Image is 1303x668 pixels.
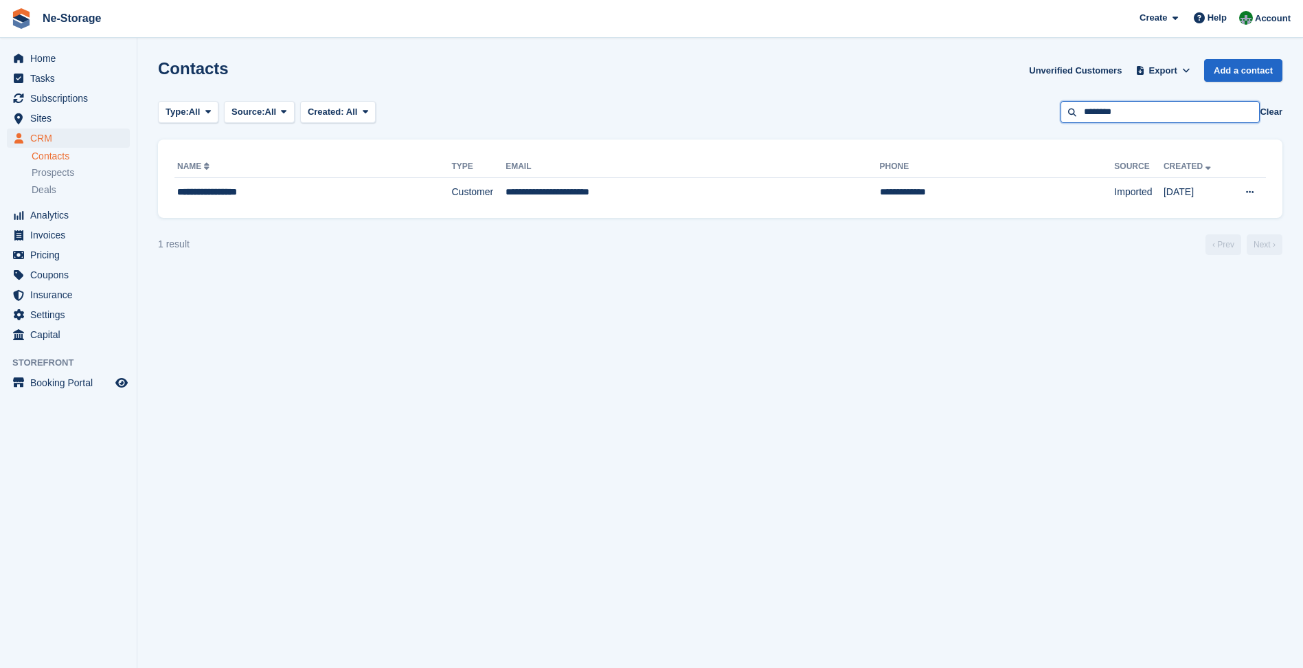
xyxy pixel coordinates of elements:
a: menu [7,205,130,225]
a: menu [7,245,130,265]
a: Preview store [113,375,130,391]
button: Source: All [224,101,295,124]
span: Export [1149,64,1177,78]
span: Tasks [30,69,113,88]
a: Unverified Customers [1023,59,1127,82]
span: Type: [166,105,189,119]
div: 1 result [158,237,190,252]
a: menu [7,129,130,148]
a: menu [7,49,130,68]
a: Previous [1205,234,1241,255]
span: Coupons [30,265,113,285]
a: menu [7,285,130,304]
a: menu [7,69,130,88]
a: Deals [32,183,130,197]
span: Capital [30,325,113,344]
span: All [189,105,201,119]
span: Help [1208,11,1227,25]
span: Created: [308,107,344,117]
a: Name [177,162,212,171]
nav: Page [1203,234,1285,255]
a: Next [1247,234,1282,255]
th: Source [1114,156,1164,178]
a: menu [7,305,130,324]
span: Storefront [12,356,137,370]
a: Created [1164,162,1214,171]
span: Account [1255,12,1291,25]
a: menu [7,109,130,128]
button: Type: All [158,101,218,124]
span: Analytics [30,205,113,225]
a: Add a contact [1204,59,1282,82]
span: Sites [30,109,113,128]
span: Deals [32,183,56,197]
a: Ne-Storage [37,7,106,30]
th: Email [506,156,879,178]
a: menu [7,89,130,108]
span: Prospects [32,166,74,179]
span: Settings [30,305,113,324]
a: menu [7,265,130,285]
th: Phone [880,156,1115,178]
a: Prospects [32,166,130,180]
button: Export [1133,59,1193,82]
span: Home [30,49,113,68]
span: All [346,107,358,117]
span: Subscriptions [30,89,113,108]
img: stora-icon-8386f47178a22dfd0bd8f6a31ec36ba5ce8667c1dd55bd0f319d3a0aa187defe.svg [11,8,32,29]
a: menu [7,373,130,392]
a: menu [7,325,130,344]
span: Invoices [30,225,113,245]
td: Customer [452,178,506,207]
span: Pricing [30,245,113,265]
button: Clear [1260,105,1282,119]
a: menu [7,225,130,245]
h1: Contacts [158,59,229,78]
a: Contacts [32,150,130,163]
span: Insurance [30,285,113,304]
span: All [265,105,277,119]
span: Create [1140,11,1167,25]
th: Type [452,156,506,178]
span: Source: [231,105,264,119]
td: Imported [1114,178,1164,207]
img: Charlotte Nesbitt [1239,11,1253,25]
td: [DATE] [1164,178,1229,207]
span: Booking Portal [30,373,113,392]
span: CRM [30,129,113,148]
button: Created: All [300,101,376,124]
